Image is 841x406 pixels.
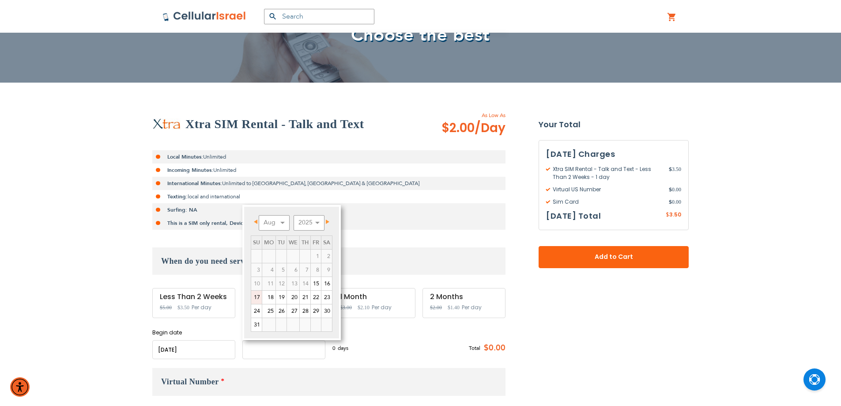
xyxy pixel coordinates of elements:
img: Xtra SIM Rental - Talk and Text [152,118,181,130]
span: 3.50 [669,211,681,218]
span: $3.00 [340,304,352,311]
select: Select month [259,215,290,231]
span: Per day [372,304,392,311]
h3: [DATE] Charges [546,148,681,161]
span: 10 [251,277,262,290]
span: $1.40 [448,304,460,311]
span: Per day [192,304,211,311]
span: 12 [276,277,287,290]
strong: Incoming Minutes: [167,167,213,174]
a: 24 [251,304,262,318]
span: $2.10 [358,304,370,311]
a: 26 [276,304,287,318]
span: Virtual Number [161,377,219,386]
span: 14 [300,277,310,290]
span: $ [669,198,672,206]
span: 0 [332,344,338,352]
td: minimum 5 days rental Or minimum 4 months on Long term plans [300,277,311,290]
strong: Texting: [167,193,188,200]
a: 20 [287,291,299,304]
a: 19 [276,291,287,304]
span: 11 [262,277,275,290]
span: $5.00 [160,304,172,311]
div: 2 Months [430,293,498,301]
li: local and international [152,190,505,203]
a: 16 [321,277,332,290]
strong: Local Minutes: [167,153,203,160]
span: $0.00 [480,341,505,355]
span: 0.00 [669,198,681,206]
span: $3.50 [177,304,189,311]
div: Accessibility Menu [10,377,30,397]
strong: Your Total [539,118,689,131]
span: /Day [475,119,505,137]
strong: Surfing: NA [167,206,197,213]
a: 18 [262,291,275,304]
span: 13 [287,277,299,290]
span: Choose the best [351,23,490,47]
a: Prev [252,216,263,228]
input: MM/DD/YYYY [242,340,325,359]
label: Begin date [152,329,235,337]
span: 3.50 [669,165,681,181]
strong: International Minutes: [167,180,222,187]
div: 1 Month [340,293,408,301]
a: 25 [262,304,275,318]
li: Unlimited [152,163,505,177]
a: 17 [251,291,262,304]
td: minimum 5 days rental Or minimum 4 months on Long term plans [262,277,276,290]
span: As Low As [418,111,505,119]
a: 15 [311,277,321,290]
input: Search [264,9,374,24]
a: 23 [321,291,332,304]
td: minimum 5 days rental Or minimum 4 months on Long term plans [276,277,287,290]
h3: When do you need service? [152,247,505,275]
span: days [338,344,348,352]
strong: This is a SIM only rental, Device NOT included [167,220,283,227]
h3: [DATE] Total [546,209,601,223]
span: $ [669,186,672,194]
span: Sim Card [546,198,669,206]
span: Next [326,220,329,224]
span: $ [666,211,669,219]
span: Add to Cart [568,252,660,262]
div: Less Than 2 Weeks [160,293,228,301]
span: $2.00 [430,304,442,311]
a: Next [321,216,332,228]
span: $2.00 [441,119,505,137]
li: Unlimited [152,150,505,163]
span: Total [469,344,480,352]
input: MM/DD/YYYY [152,340,235,359]
select: Select year [294,215,324,231]
a: 21 [300,291,310,304]
img: Cellular Israel Logo [162,11,246,22]
a: 27 [287,304,299,318]
span: Xtra SIM Rental - Talk and Text - Less Than 2 Weeks - 1 day [546,165,669,181]
a: 28 [300,304,310,318]
a: 29 [311,304,321,318]
td: minimum 5 days rental Or minimum 4 months on Long term plans [251,277,262,290]
span: 0.00 [669,186,681,194]
span: $ [669,165,672,173]
span: Virtual US Number [546,186,669,194]
a: 31 [251,318,262,331]
li: Unlimited to [GEOGRAPHIC_DATA], [GEOGRAPHIC_DATA] & [GEOGRAPHIC_DATA] [152,177,505,190]
a: 30 [321,304,332,318]
td: minimum 5 days rental Or minimum 4 months on Long term plans [287,277,300,290]
button: Add to Cart [539,246,689,268]
span: Prev [254,220,257,224]
span: Per day [462,304,482,311]
h2: Xtra SIM Rental - Talk and Text [185,115,364,133]
a: 22 [311,291,321,304]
